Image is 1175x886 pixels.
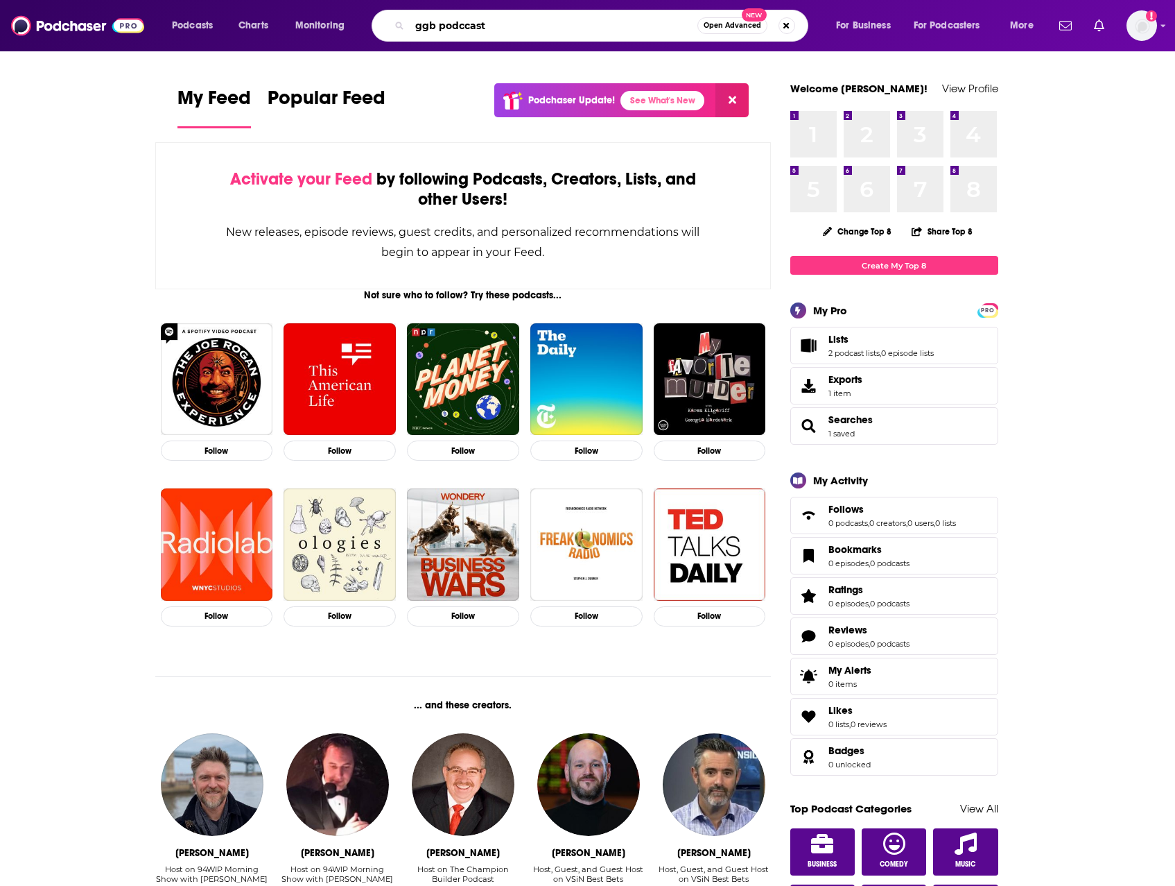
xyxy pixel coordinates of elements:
button: Share Top 8 [911,218,973,245]
input: Search podcasts, credits, & more... [410,15,697,37]
a: Badges [828,744,871,757]
div: Jon Ritchie [175,847,249,859]
button: Open AdvancedNew [697,17,767,34]
a: The Joe Rogan Experience [161,323,273,436]
button: Follow [654,606,766,627]
span: , [868,518,869,528]
a: Popular Feed [268,86,385,128]
div: Host on The Champion Builder Podcast [406,864,520,884]
a: Charts [229,15,277,37]
img: Jon Ritchie [161,733,263,836]
button: Follow [654,441,766,461]
div: Search podcasts, credits, & more... [385,10,821,42]
span: , [849,719,851,729]
span: Logged in as BrunswickDigital [1126,10,1157,41]
img: Dave Ross [663,733,765,836]
a: Music [933,828,998,876]
a: Ologies with Alie Ward [284,488,396,601]
span: , [869,559,870,568]
img: Business Wars [407,488,519,601]
a: Freakonomics Radio [530,488,643,601]
a: Ratings [828,583,909,596]
img: This American Life [284,323,396,436]
button: Follow [284,606,396,627]
span: Likes [828,704,853,717]
a: Show notifications dropdown [1054,14,1077,37]
div: ... and these creators. [155,699,772,711]
a: PRO [980,305,996,315]
span: My Alerts [795,667,823,686]
span: New [742,8,767,22]
div: by following Podcasts, Creators, Lists, and other Users! [225,169,702,210]
span: , [934,518,935,528]
a: TED Talks Daily [654,488,766,601]
p: Podchaser Update! [528,94,615,106]
a: 0 episodes [828,639,869,649]
span: Exports [795,376,823,395]
a: Follows [828,503,956,516]
img: Podchaser - Follow, Share and Rate Podcasts [11,12,144,39]
a: 0 podcasts [828,518,868,528]
img: Wes Reynolds [537,733,640,836]
span: Searches [790,407,998,445]
a: Likes [828,704,887,717]
a: Bookmarks [795,546,823,565]
button: open menu [1000,15,1051,37]
a: Badges [795,747,823,767]
a: Create My Top 8 [790,256,998,275]
a: Comedy [862,828,927,876]
button: Follow [284,441,396,461]
span: , [880,348,881,358]
img: Planet Money [407,323,519,436]
span: Podcasts [172,16,213,35]
span: 1 item [828,389,862,398]
button: open menu [826,15,908,37]
div: Not sure who to follow? Try these podcasts... [155,289,772,301]
a: 0 lists [935,518,956,528]
span: Open Advanced [704,22,761,29]
span: Exports [828,373,862,386]
span: Likes [790,698,998,735]
span: For Podcasters [914,16,980,35]
div: Dave Ross [677,847,751,859]
span: Popular Feed [268,86,385,118]
span: My Alerts [828,664,871,676]
span: Reviews [828,624,867,636]
button: Follow [530,441,643,461]
div: Host, Guest, and Guest Host on VSiN Best Bets [531,864,645,884]
a: The Daily [530,323,643,436]
span: Badges [828,744,864,757]
span: Business [808,860,837,869]
a: Likes [795,707,823,726]
span: More [1010,16,1034,35]
a: Joe DeCamara [286,733,389,836]
a: Lists [828,333,934,346]
a: Business [790,828,855,876]
span: Badges [790,738,998,776]
img: Radiolab [161,488,273,601]
span: Searches [828,414,873,426]
a: Top Podcast Categories [790,802,912,815]
a: See What's New [620,91,704,110]
button: Change Top 8 [815,223,900,240]
span: Ratings [790,577,998,615]
button: Follow [161,441,273,461]
a: 0 episodes [828,559,869,568]
button: open menu [286,15,363,37]
button: Follow [530,606,643,627]
a: View All [960,802,998,815]
div: Host, Guest, and Guest Host on VSiN Best Bets [656,864,771,884]
span: Lists [790,327,998,364]
span: Bookmarks [828,543,882,556]
a: 0 lists [828,719,849,729]
img: User Profile [1126,10,1157,41]
a: Show notifications dropdown [1088,14,1110,37]
span: Lists [828,333,848,346]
